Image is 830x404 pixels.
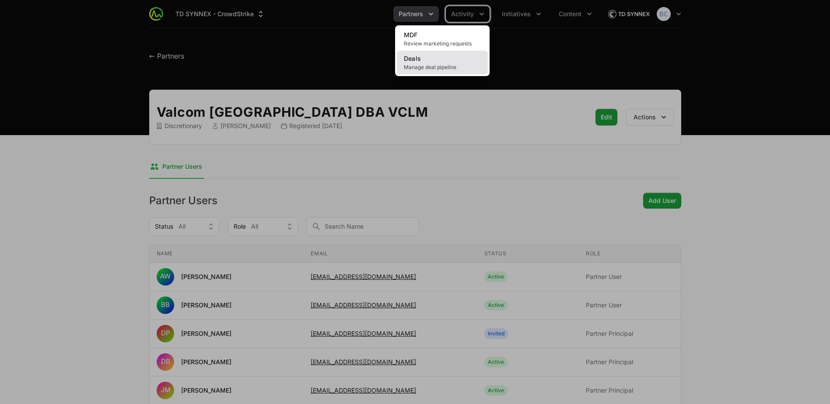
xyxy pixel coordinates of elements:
[446,6,490,22] div: Activity menu
[404,40,481,47] span: Review marketing requests
[404,55,421,62] span: Deals
[397,51,488,74] a: DealsManage deal pipeline
[397,27,488,51] a: MDFReview marketing requests
[163,6,597,22] div: Main navigation
[404,64,481,71] span: Manage deal pipeline
[404,31,418,38] span: MDF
